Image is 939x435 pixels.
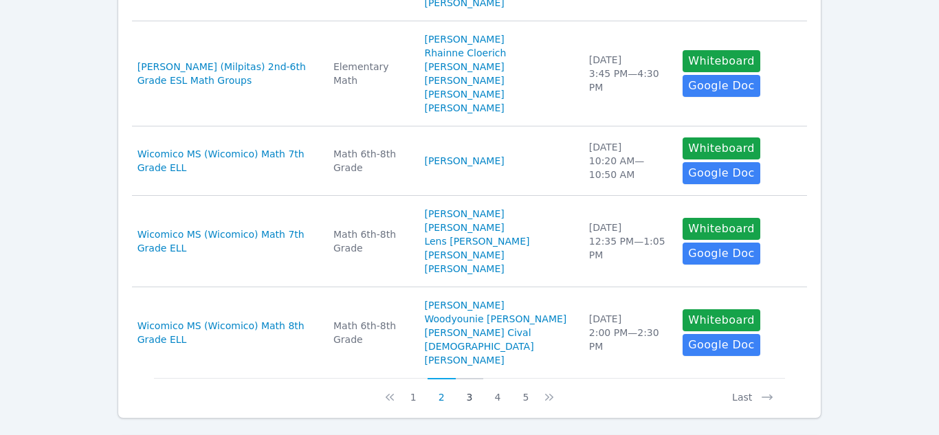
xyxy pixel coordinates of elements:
[424,74,504,87] a: [PERSON_NAME]
[683,243,760,265] a: Google Doc
[137,147,317,175] a: Wicomico MS (Wicomico) Math 7th Grade ELL
[424,248,504,262] a: [PERSON_NAME]
[589,53,666,94] div: [DATE] 3:45 PM — 4:30 PM
[683,218,760,240] button: Whiteboard
[456,378,484,404] button: 3
[683,334,760,356] a: Google Doc
[333,227,408,255] div: Math 6th-8th Grade
[132,287,808,378] tr: Wicomico MS (Wicomico) Math 8th Grade ELLMath 6th-8th Grade[PERSON_NAME]Woodyounie [PERSON_NAME][...
[137,319,317,346] a: Wicomico MS (Wicomico) Math 8th Grade ELL
[511,378,540,404] button: 5
[424,339,572,367] a: [DEMOGRAPHIC_DATA][PERSON_NAME]
[483,378,511,404] button: 4
[424,298,504,312] a: [PERSON_NAME]
[683,162,760,184] a: Google Doc
[589,312,666,353] div: [DATE] 2:00 PM — 2:30 PM
[137,60,317,87] a: [PERSON_NAME] (Milpitas) 2nd-6th Grade ESL Math Groups
[683,309,760,331] button: Whiteboard
[132,196,808,287] tr: Wicomico MS (Wicomico) Math 7th Grade ELLMath 6th-8th Grade[PERSON_NAME][PERSON_NAME]Lens [PERSON...
[399,378,428,404] button: 1
[424,234,529,248] a: Lens [PERSON_NAME]
[333,147,408,175] div: Math 6th-8th Grade
[424,262,504,276] a: [PERSON_NAME]
[683,137,760,159] button: Whiteboard
[132,21,808,126] tr: [PERSON_NAME] (Milpitas) 2nd-6th Grade ESL Math GroupsElementary Math[PERSON_NAME]Rhainne Cloeric...
[424,46,572,74] a: Rhainne Cloerich [PERSON_NAME]
[683,50,760,72] button: Whiteboard
[333,319,408,346] div: Math 6th-8th Grade
[424,207,504,221] a: [PERSON_NAME]
[428,378,456,404] button: 2
[721,378,785,404] button: Last
[137,227,317,255] a: Wicomico MS (Wicomico) Math 7th Grade ELL
[424,87,504,101] a: [PERSON_NAME]
[424,326,531,339] a: [PERSON_NAME] Cival
[424,221,504,234] a: [PERSON_NAME]
[589,221,666,262] div: [DATE] 12:35 PM — 1:05 PM
[424,32,504,46] a: [PERSON_NAME]
[589,140,666,181] div: [DATE] 10:20 AM — 10:50 AM
[424,101,504,115] a: [PERSON_NAME]
[333,60,408,87] div: Elementary Math
[424,312,566,326] a: Woodyounie [PERSON_NAME]
[132,126,808,196] tr: Wicomico MS (Wicomico) Math 7th Grade ELLMath 6th-8th Grade[PERSON_NAME][DATE]10:20 AM—10:50 AMWh...
[683,75,760,97] a: Google Doc
[424,154,504,168] a: [PERSON_NAME]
